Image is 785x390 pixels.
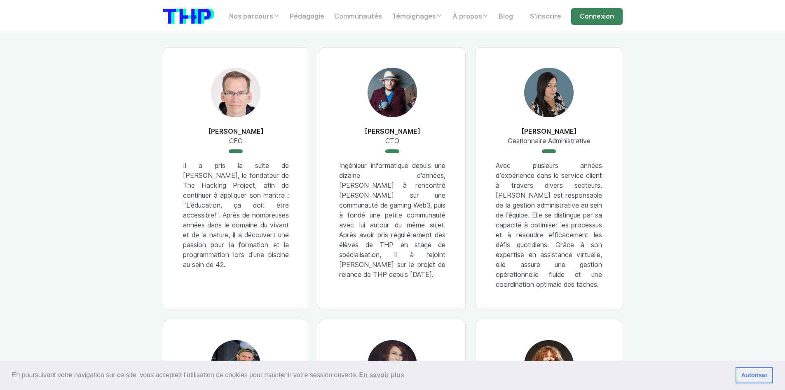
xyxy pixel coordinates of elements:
p: Il a pris la suite de [PERSON_NAME], le fondateur de The Hacking Project, afin de continuer à app... [183,161,289,270]
a: dismiss cookie message [736,367,773,384]
a: S'inscrire [525,8,566,25]
span: En poursuivant votre navigation sur ce site, vous acceptez l’utilisation de cookies pour mainteni... [12,369,729,381]
p: Avec plusieurs années d’expérience dans le service client à travers divers secteurs. [PERSON_NAME... [496,161,602,290]
span: CEO [229,136,243,146]
span: Gestionnaire Administrative [508,136,591,146]
h6: [PERSON_NAME] [208,127,264,136]
a: Communautés [329,8,387,25]
img: Elodie DESTRES [368,340,417,390]
img: Kiara Lacambre [524,340,574,390]
h6: [PERSON_NAME] [521,127,577,136]
a: Témoignages [387,8,448,25]
img: Geanina Chamba [524,68,574,117]
a: Connexion [571,8,622,25]
img: Lilian MULLER [211,68,260,117]
span: CTO [385,136,399,146]
a: learn more about cookies [358,369,405,381]
a: Pédagogie [285,8,329,25]
img: Jérémie OLIVIER [368,68,417,117]
a: Blog [494,8,518,25]
a: Nos parcours [224,8,285,25]
a: À propos [448,8,494,25]
img: Florian VAN CAMP [211,340,260,390]
p: Ingénieur informatique depuis une dizaine d'années, [PERSON_NAME] à rencontré [PERSON_NAME] sur u... [339,161,445,280]
h6: [PERSON_NAME] [365,127,420,136]
img: logo [163,9,214,24]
